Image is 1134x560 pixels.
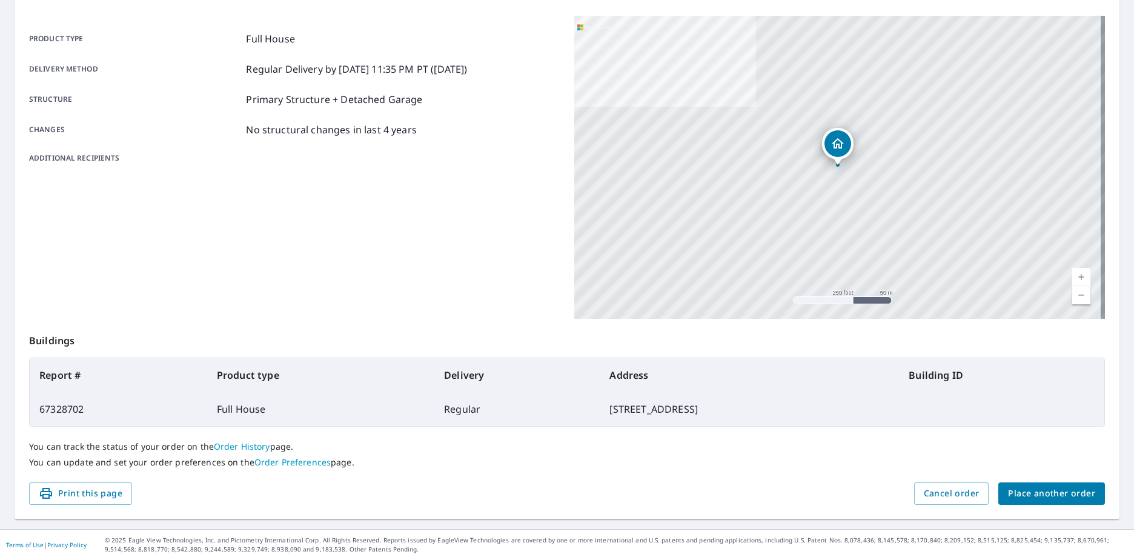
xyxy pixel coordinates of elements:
[1072,268,1090,286] a: Current Level 17, Zoom In
[29,62,241,76] p: Delivery method
[246,122,417,137] p: No structural changes in last 4 years
[29,457,1105,468] p: You can update and set your order preferences on the page.
[1072,286,1090,304] a: Current Level 17, Zoom Out
[39,486,122,501] span: Print this page
[822,128,854,165] div: Dropped pin, building 1, Residential property, 38 Government Way Bonners Ferry, ID 83805
[29,32,241,46] p: Product type
[207,392,434,426] td: Full House
[105,536,1128,554] p: © 2025 Eagle View Technologies, Inc. and Pictometry International Corp. All Rights Reserved. Repo...
[29,92,241,107] p: Structure
[30,358,207,392] th: Report #
[246,92,422,107] p: Primary Structure + Detached Garage
[29,441,1105,452] p: You can track the status of your order on the page.
[434,392,600,426] td: Regular
[434,358,600,392] th: Delivery
[29,122,241,137] p: Changes
[6,541,87,548] p: |
[29,482,132,505] button: Print this page
[246,32,295,46] p: Full House
[254,456,331,468] a: Order Preferences
[600,358,899,392] th: Address
[1008,486,1095,501] span: Place another order
[998,482,1105,505] button: Place another order
[207,358,434,392] th: Product type
[29,319,1105,358] p: Buildings
[914,482,989,505] button: Cancel order
[924,486,980,501] span: Cancel order
[899,358,1104,392] th: Building ID
[600,392,899,426] td: [STREET_ADDRESS]
[246,62,467,76] p: Regular Delivery by [DATE] 11:35 PM PT ([DATE])
[6,541,44,549] a: Terms of Use
[30,392,207,426] td: 67328702
[214,441,270,452] a: Order History
[47,541,87,549] a: Privacy Policy
[29,153,241,164] p: Additional recipients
